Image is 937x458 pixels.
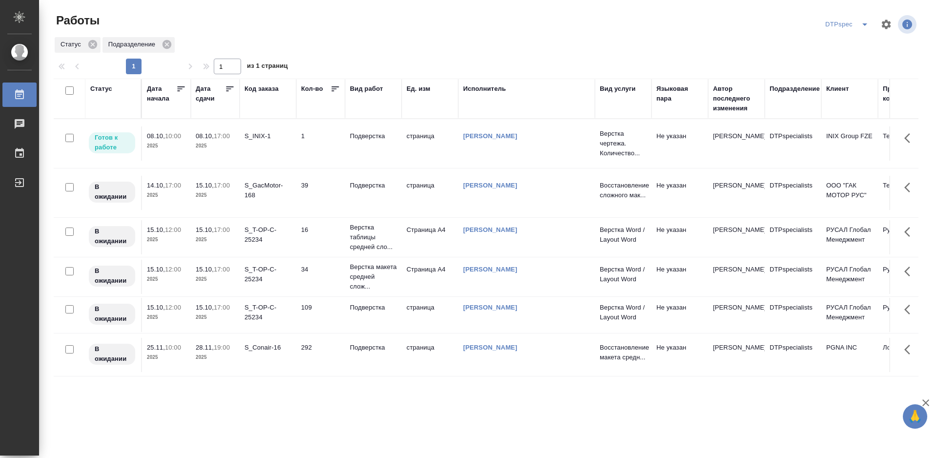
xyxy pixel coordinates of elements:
[878,338,935,372] td: Локализация
[402,176,458,210] td: страница
[61,40,84,49] p: Статус
[247,60,288,74] span: из 1 страниц
[878,126,935,161] td: Технический
[147,132,165,140] p: 08.10,
[196,344,214,351] p: 28.11,
[600,181,647,200] p: Восстановление сложного мак...
[463,84,506,94] div: Исполнитель
[765,176,821,210] td: DTPspecialists
[88,131,136,154] div: Исполнитель может приступить к работе
[95,304,129,324] p: В ожидании
[88,303,136,326] div: Исполнитель назначен, приступать к работе пока рано
[147,353,186,362] p: 2025
[196,132,214,140] p: 08.10,
[214,344,230,351] p: 19:00
[244,265,291,284] div: S_T-OP-C-25234
[713,84,760,113] div: Автор последнего изменения
[196,190,235,200] p: 2025
[296,260,345,294] td: 34
[90,84,112,94] div: Статус
[88,181,136,204] div: Исполнитель назначен, приступать к работе пока рано
[826,265,873,284] p: РУСАЛ Глобал Менеджмент
[147,312,186,322] p: 2025
[147,344,165,351] p: 25.11,
[214,266,230,273] p: 17:00
[600,129,647,158] p: Верстка чертежа. Количество...
[147,226,165,233] p: 15.10,
[652,338,708,372] td: Не указан
[407,84,430,94] div: Ед. изм
[898,220,922,244] button: Здесь прячутся важные кнопки
[898,15,918,34] span: Посмотреть информацию
[244,131,291,141] div: S_INIX-1
[165,266,181,273] p: 12:00
[165,304,181,311] p: 12:00
[296,298,345,332] td: 109
[402,126,458,161] td: страница
[88,343,136,366] div: Исполнитель назначен, приступать к работе пока рано
[878,220,935,254] td: Русал
[350,262,397,291] p: Верстка макета средней слож...
[196,84,225,104] div: Дата сдачи
[878,260,935,294] td: Русал
[214,182,230,189] p: 17:00
[165,132,181,140] p: 10:00
[296,338,345,372] td: 292
[402,338,458,372] td: страница
[765,260,821,294] td: DTPspecialists
[463,266,517,273] a: [PERSON_NAME]
[95,182,129,202] p: В ожидании
[463,182,517,189] a: [PERSON_NAME]
[95,266,129,286] p: В ожидании
[214,132,230,140] p: 17:00
[165,344,181,351] p: 10:00
[826,225,873,245] p: РУСАЛ Глобал Менеджмент
[214,304,230,311] p: 17:00
[600,343,647,362] p: Восстановление макета средн...
[147,190,186,200] p: 2025
[463,226,517,233] a: [PERSON_NAME]
[55,37,101,53] div: Статус
[708,298,765,332] td: [PERSON_NAME]
[826,131,873,141] p: INIX Group FZE
[54,13,100,28] span: Работы
[770,84,820,94] div: Подразделение
[826,343,873,353] p: PGNA INC
[196,182,214,189] p: 15.10,
[708,126,765,161] td: [PERSON_NAME]
[826,181,873,200] p: ООО "ГАК МОТОР РУС"
[102,37,175,53] div: Подразделение
[765,338,821,372] td: DTPspecialists
[402,298,458,332] td: страница
[402,220,458,254] td: Страница А4
[147,235,186,245] p: 2025
[898,260,922,283] button: Здесь прячутся важные кнопки
[350,303,397,312] p: Подверстка
[600,303,647,322] p: Верстка Word / Layout Word
[898,126,922,150] button: Здесь прячутся важные кнопки
[147,182,165,189] p: 14.10,
[196,226,214,233] p: 15.10,
[402,260,458,294] td: Страница А4
[652,220,708,254] td: Не указан
[708,338,765,372] td: [PERSON_NAME]
[878,298,935,332] td: Русал
[883,84,930,104] div: Проектная команда
[765,298,821,332] td: DTPspecialists
[463,344,517,351] a: [PERSON_NAME]
[147,266,165,273] p: 15.10,
[196,304,214,311] p: 15.10,
[652,176,708,210] td: Не указан
[350,181,397,190] p: Подверстка
[301,84,323,94] div: Кол-во
[196,141,235,151] p: 2025
[898,338,922,361] button: Здесь прячутся важные кнопки
[95,133,129,152] p: Готов к работе
[907,406,923,427] span: 🙏
[95,227,129,246] p: В ожидании
[898,176,922,199] button: Здесь прячутся важные кнопки
[147,304,165,311] p: 15.10,
[244,343,291,353] div: S_Conair-16
[826,303,873,322] p: РУСАЛ Глобал Менеджмент
[898,298,922,321] button: Здесь прячутся важные кнопки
